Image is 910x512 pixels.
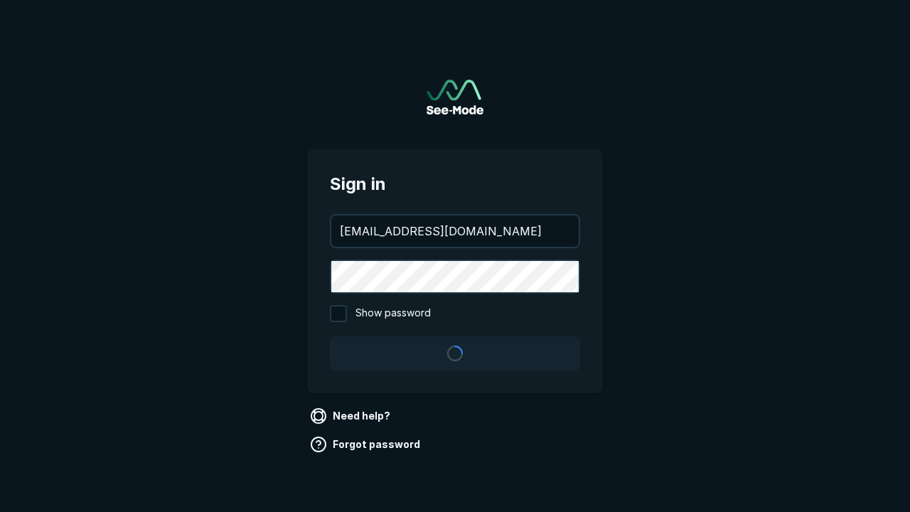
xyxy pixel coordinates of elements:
input: your@email.com [331,215,579,247]
span: Sign in [330,171,580,197]
a: Go to sign in [427,80,483,114]
a: Forgot password [307,433,426,456]
span: Show password [355,305,431,322]
a: Need help? [307,405,396,427]
img: See-Mode Logo [427,80,483,114]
